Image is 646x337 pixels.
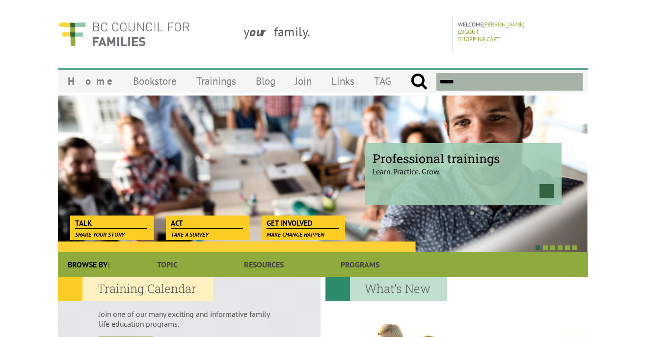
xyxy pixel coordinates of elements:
[236,16,453,52] div: y family.
[70,216,152,229] a: Talk Share your story
[458,21,585,28] p: Welcome
[58,16,190,52] img: BC Council for FAMILIES
[322,70,364,93] a: Links
[75,218,147,229] span: Talk
[364,70,401,93] a: TAG
[267,231,324,238] span: Make change happen
[215,252,312,277] a: Resources
[187,70,246,93] a: Trainings
[458,35,500,43] a: Shopping Cart
[58,70,123,93] a: Home
[99,309,280,329] p: Join one of our many exciting and informative family life education programs.
[312,252,408,277] a: Programs
[123,70,187,93] a: Bookstore
[267,218,339,229] span: Get Involved
[410,73,428,91] input: Submit
[166,216,248,229] a: Act Take a survey
[75,231,125,238] span: Share your story
[262,216,344,229] a: Get Involved Make change happen
[458,28,479,35] a: Logout
[285,70,322,93] a: Join
[249,24,274,40] strong: our
[483,21,525,28] a: [PERSON_NAME]
[58,277,213,301] h2: Training Calendar
[58,252,119,277] div: Browse By:
[171,231,209,238] span: Take a survey
[119,252,215,277] a: Topic
[246,70,285,93] a: Blog
[373,158,554,176] p: Learn. Practice. Grow.
[325,277,447,301] h2: What's New
[171,218,243,229] span: Act
[373,150,554,167] span: Professional trainings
